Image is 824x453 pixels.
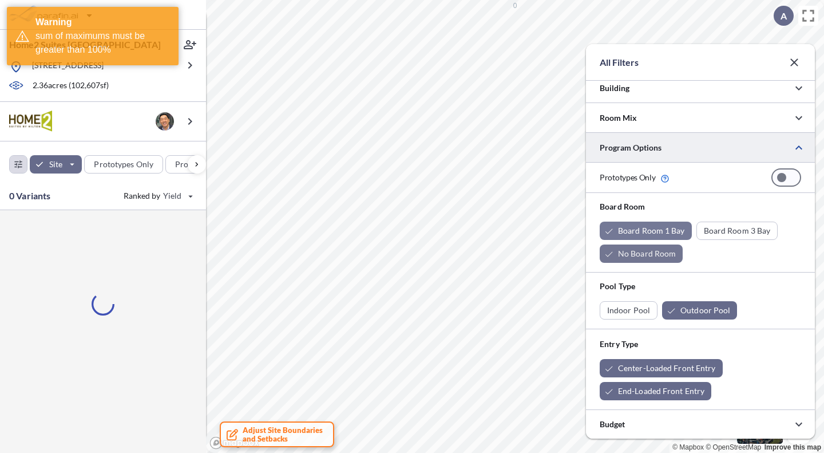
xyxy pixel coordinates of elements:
button: Site [30,155,82,174]
button: Board Room 1 Bay [600,222,692,240]
p: Pool Type [600,281,801,292]
button: Program [165,155,227,174]
p: Building [600,82,629,94]
p: Program [175,159,207,170]
button: Ranked by Yield [114,187,200,205]
p: 0 Variants [9,189,51,203]
p: Outdoor Pool [680,305,730,316]
button: Center-Loaded Front Entry [600,359,723,377]
button: Outdoor Pool [662,301,737,320]
div: Warning [35,15,170,29]
img: user logo [156,112,174,131]
p: Board Room 1 Bay [618,225,685,237]
p: Center-Loaded Front Entry [618,363,716,374]
a: Mapbox homepage [209,436,260,450]
p: Board Room [600,201,801,212]
p: A [781,11,787,21]
p: [STREET_ADDRESS] [32,60,104,74]
button: Board Room 3 Bay [696,222,778,240]
button: No Board Room [600,245,683,263]
button: Adjust Site Boundariesand Setbacks [220,422,334,447]
a: Mapbox [672,443,704,451]
button: Indoor Pool [600,301,657,320]
p: All Filters [600,56,639,69]
p: Entry Type [600,338,801,350]
p: Room Mix [600,112,637,124]
a: OpenStreetMap [706,443,761,451]
p: Prototypes Only [600,172,656,183]
div: sum of maximums must be greater than 100% [35,29,170,57]
p: 2.36 acres ( 102,607 sf) [33,80,109,92]
span: Adjust Site Boundaries and Setbacks [243,426,323,443]
p: Indoor Pool [607,305,650,316]
p: Prototypes Only [94,159,153,170]
button: Prototypes Only [84,155,163,174]
p: Budget [600,419,625,430]
p: Board Room 3 Bay [704,225,771,237]
button: End-Loaded Front Entry [600,382,711,400]
span: Yield [163,190,182,202]
a: Improve this map [764,443,821,451]
p: Site [49,159,62,170]
p: End-Loaded Front Entry [618,385,704,397]
img: BrandImage [9,111,52,132]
